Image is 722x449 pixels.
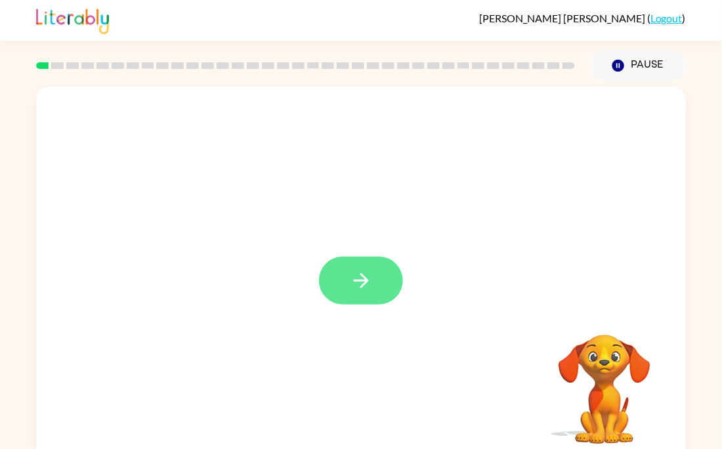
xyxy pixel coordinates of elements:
video: Your browser must support playing .mp4 files to use Literably. Please try using another browser. [539,314,670,446]
a: Logout [650,12,683,24]
img: Literably [36,5,109,34]
span: [PERSON_NAME] [PERSON_NAME] [479,12,647,24]
button: Pause [591,51,686,81]
div: ( ) [479,12,686,24]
